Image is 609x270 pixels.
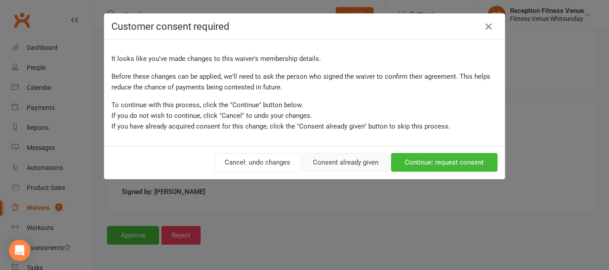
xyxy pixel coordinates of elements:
[214,153,300,172] button: Cancel: undo changes
[111,21,229,32] span: Customer consent required
[481,20,496,34] button: Close
[111,100,498,132] p: To continue with this process, click the "Continue" button below. If you do not wish to continue,...
[9,240,30,261] div: Open Intercom Messenger
[391,153,498,172] button: Continue: request consent
[111,122,450,130] span: If you have already acquired consent for this change, click the "Consent already given" button to...
[111,53,498,64] p: It looks like you've made changes to this waiver's membership details.
[111,71,498,93] p: Before these changes can be applied, we'll need to ask the person who signed the waiver to confir...
[303,153,389,172] button: Consent already given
